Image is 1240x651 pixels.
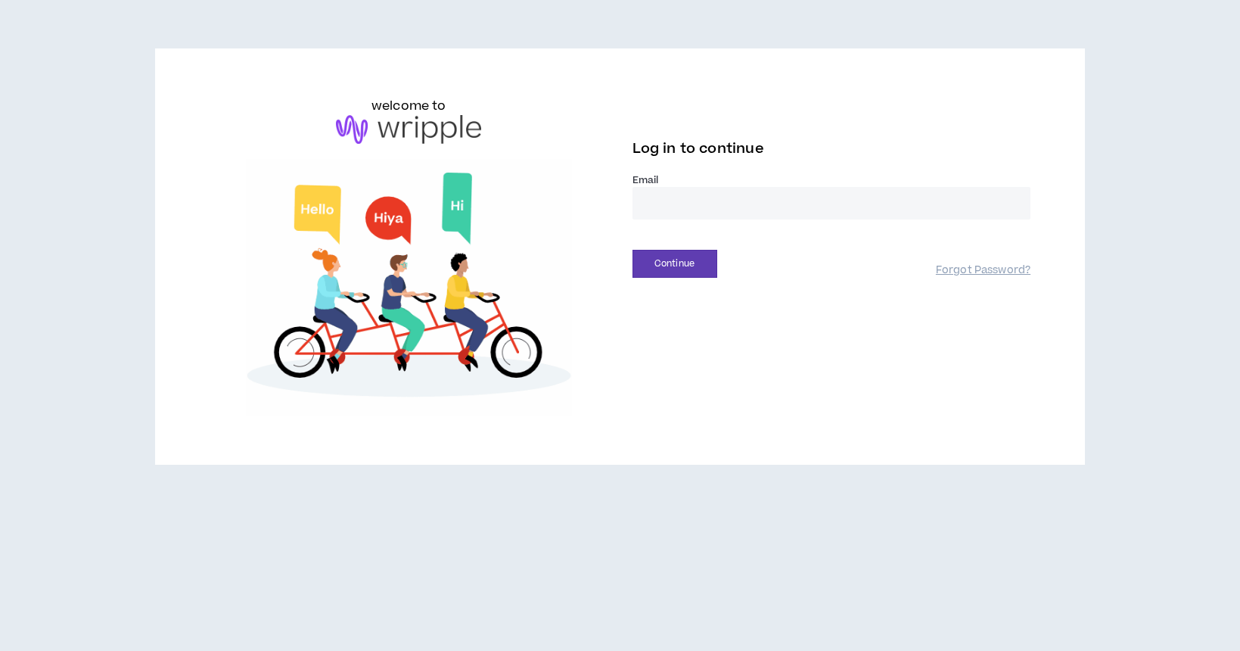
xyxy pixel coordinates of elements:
[210,159,608,417] img: Welcome to Wripple
[936,263,1030,278] a: Forgot Password?
[632,139,764,158] span: Log in to continue
[632,173,1031,187] label: Email
[371,97,446,115] h6: welcome to
[632,250,717,278] button: Continue
[336,115,481,144] img: logo-brand.png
